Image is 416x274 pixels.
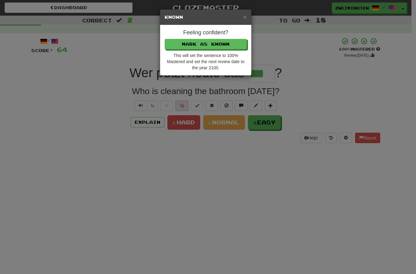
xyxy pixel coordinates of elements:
h4: Feeling confident? [165,30,247,36]
span: × [243,13,247,20]
button: Mark as Known [165,39,247,49]
button: Close [243,13,247,20]
div: This will set the sentence to 100% Mastered and set the next review date to the year 2100. [165,52,247,71]
h5: Known [165,14,247,20]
